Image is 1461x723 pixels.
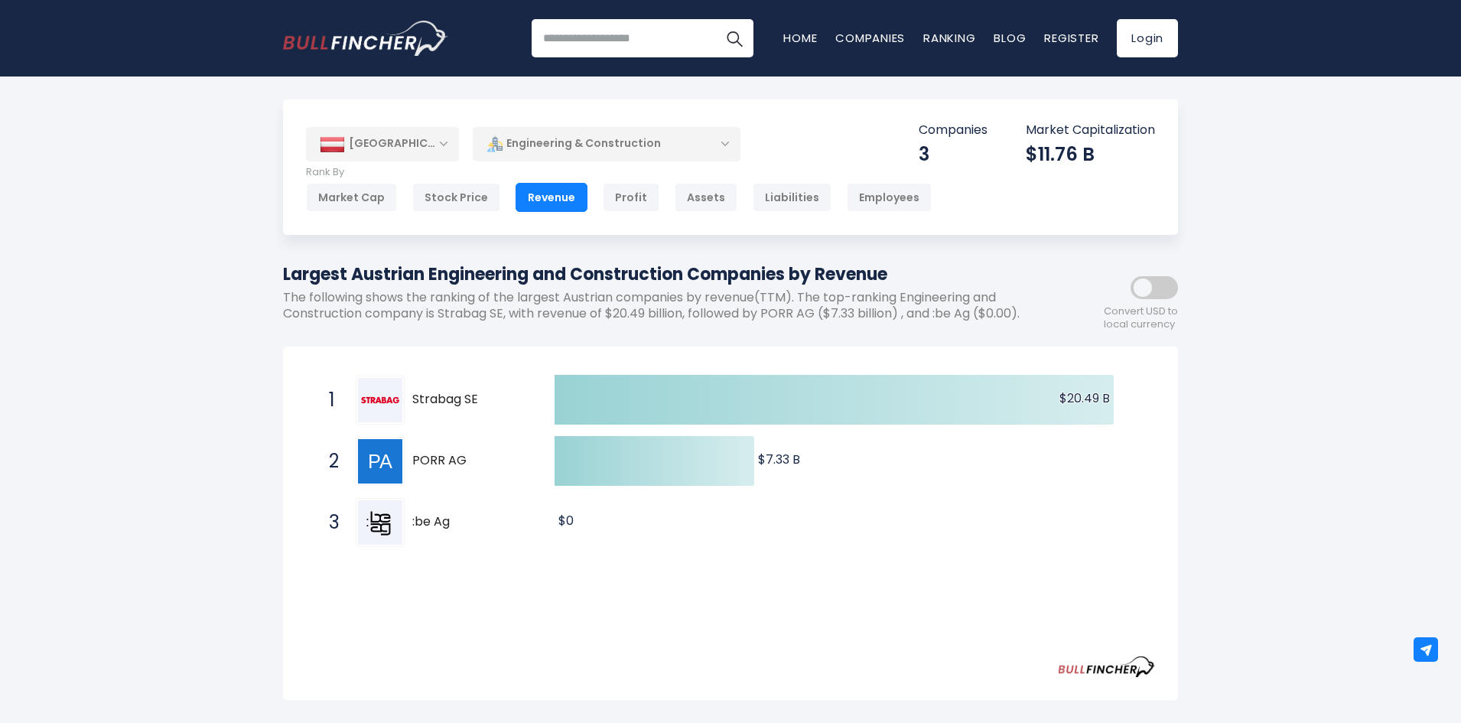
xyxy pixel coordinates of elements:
div: Liabilities [753,183,831,212]
text: $0 [558,512,574,529]
div: Employees [847,183,932,212]
p: Companies [919,122,988,138]
a: Register [1044,30,1098,46]
a: Companies [835,30,905,46]
span: :be Ag [412,514,528,530]
img: :be Ag [358,500,402,545]
span: PORR AG [412,453,528,469]
span: 3 [321,510,337,536]
text: $20.49 B [1059,389,1110,407]
a: Blog [994,30,1026,46]
div: Stock Price [412,183,500,212]
a: Login [1117,19,1178,57]
span: 2 [321,448,337,474]
text: $7.33 B [758,451,800,468]
p: The following shows the ranking of the largest Austrian companies by revenue(TTM). The top-rankin... [283,290,1040,322]
img: Bullfincher logo [283,21,448,56]
button: Search [715,19,753,57]
div: 3 [919,142,988,166]
div: $11.76 B [1026,142,1155,166]
h1: Largest Austrian Engineering and Construction Companies by Revenue [283,262,1040,287]
p: Market Capitalization [1026,122,1155,138]
div: Revenue [516,183,587,212]
p: Rank By [306,166,932,179]
div: Engineering & Construction [473,126,740,161]
img: Strabag SE [358,378,402,422]
div: Market Cap [306,183,397,212]
span: 1 [321,387,337,413]
a: Home [783,30,817,46]
a: Go to homepage [283,21,447,56]
a: Ranking [923,30,975,46]
div: Profit [603,183,659,212]
img: PORR AG [358,439,402,484]
span: Convert USD to local currency [1104,305,1178,331]
span: Strabag SE [412,392,528,408]
div: [GEOGRAPHIC_DATA] [306,127,459,161]
div: Assets [675,183,737,212]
